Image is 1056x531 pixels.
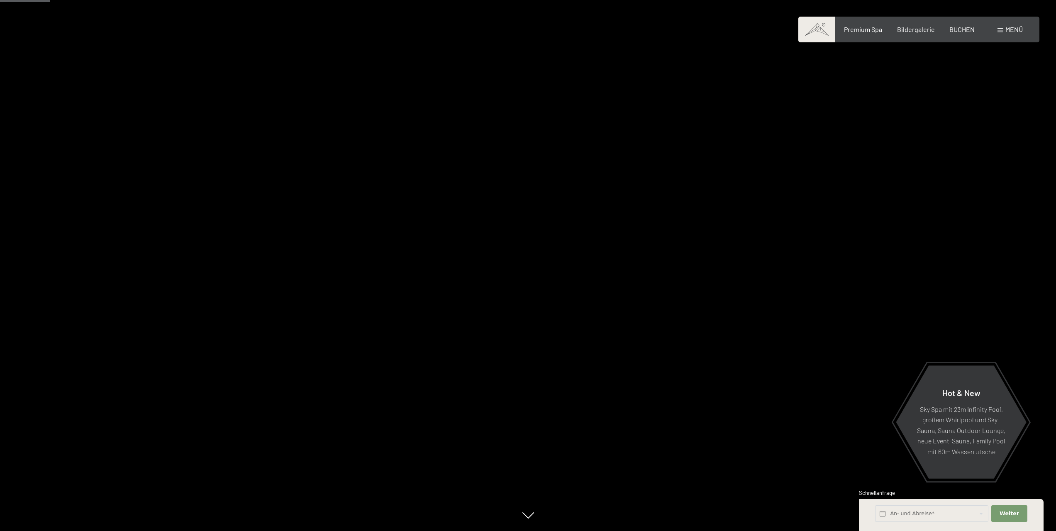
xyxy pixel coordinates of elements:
a: Premium Spa [844,25,882,33]
a: Hot & New Sky Spa mit 23m Infinity Pool, großem Whirlpool und Sky-Sauna, Sauna Outdoor Lounge, ne... [895,365,1027,479]
a: Bildergalerie [897,25,935,33]
span: Weiter [1000,510,1019,517]
span: Hot & New [942,387,980,397]
button: Weiter [991,505,1027,522]
a: BUCHEN [949,25,975,33]
span: Menü [1005,25,1023,33]
span: Schnellanfrage [859,489,895,496]
p: Sky Spa mit 23m Infinity Pool, großem Whirlpool und Sky-Sauna, Sauna Outdoor Lounge, neue Event-S... [916,404,1006,457]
